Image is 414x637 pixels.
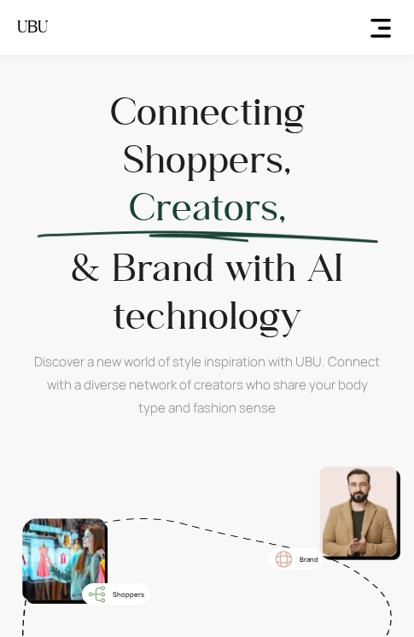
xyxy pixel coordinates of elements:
span: Discover a new world of style inspiration with UBU. Connect with a diverse network of creators wh... [22,339,393,431]
h1: Creators, [37,183,378,231]
h1: Connecting Shoppers, [110,87,305,183]
h1: & Brand with AI technology [22,243,393,339]
img: T1xdXZf6ETMGY1Alt2AAAAAElFTkSuQmCC [37,231,378,243]
img: GRAwjLEW2NDDZwJmZx3LRblYFZ7VoXzPagq6uP24FL9Jh76gT9MhJr+Q7wWMZZw2qacDx7aiRqleszO6ce5PfjAGXGXW2+PsA... [274,550,294,569]
span: Brand [300,554,318,564]
img: landing-man-Bq87q8kT.png [309,466,403,560]
button: Brand [268,548,324,570]
button: Shoppers [82,583,150,605]
span: Shoppers [113,589,144,599]
span: ellipsis [364,17,397,39]
img: 0ET+Ep9BNBxhhuMLUtrgAAAABJRU5ErkJggg== [87,585,107,604]
a: UBU [17,5,48,49]
img: man2-CYrC9KTO.png [22,518,108,604]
